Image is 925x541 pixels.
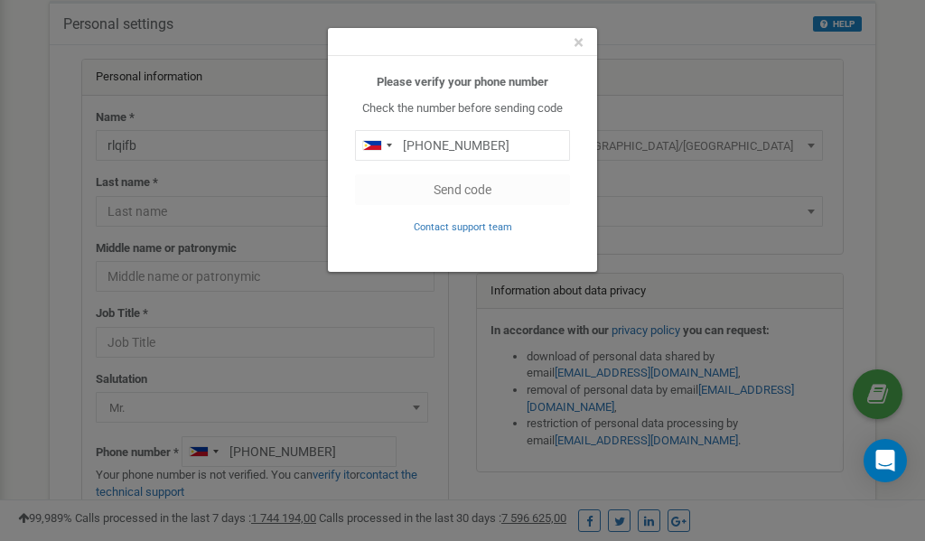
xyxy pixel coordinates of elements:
[355,130,570,161] input: 0905 123 4567
[574,33,584,52] button: Close
[355,174,570,205] button: Send code
[355,100,570,117] p: Check the number before sending code
[574,32,584,53] span: ×
[414,221,512,233] small: Contact support team
[864,439,907,482] div: Open Intercom Messenger
[414,219,512,233] a: Contact support team
[377,75,548,89] b: Please verify your phone number
[356,131,397,160] div: Telephone country code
